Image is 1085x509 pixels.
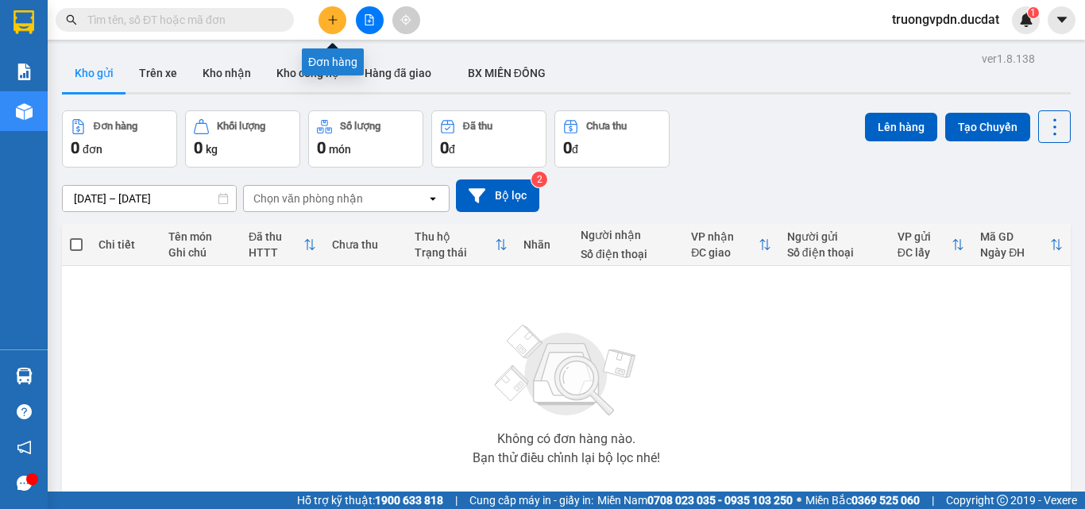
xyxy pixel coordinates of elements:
svg: open [427,192,439,205]
button: Đơn hàng0đơn [62,110,177,168]
button: aim [392,6,420,34]
img: warehouse-icon [16,103,33,120]
div: Số điện thoại [581,248,675,260]
span: | [932,492,934,509]
button: Kho gửi [62,54,126,92]
div: Số điện thoại [787,246,882,259]
img: solution-icon [16,64,33,80]
div: Đã thu [249,230,303,243]
button: Tạo Chuyến [945,113,1030,141]
span: BX MIỀN ĐÔNG [468,67,546,79]
div: Chi tiết [98,238,153,251]
button: Lên hàng [865,113,937,141]
button: Số lượng0món [308,110,423,168]
div: Chưa thu [586,121,627,132]
span: 0 [71,138,79,157]
div: Người gửi [787,230,882,243]
div: Không có đơn hàng nào. [497,433,635,445]
span: Miền Bắc [805,492,920,509]
div: Thu hộ [415,230,495,243]
div: Chưa thu [332,238,400,251]
button: Kho nhận [190,54,264,92]
div: Số lượng [340,121,380,132]
div: Đơn hàng [94,121,137,132]
span: Hỗ trợ kỹ thuật: [297,492,443,509]
img: svg+xml;base64,PHN2ZyBjbGFzcz0ibGlzdC1wbHVnX19zdmciIHhtbG5zPSJodHRwOi8vd3d3LnczLm9yZy8yMDAwL3N2Zy... [487,315,646,426]
span: 0 [317,138,326,157]
button: file-add [356,6,384,34]
th: Toggle SortBy [890,224,973,266]
span: đ [449,143,455,156]
span: notification [17,440,32,455]
button: Đã thu0đ [431,110,546,168]
sup: 1 [1028,7,1039,18]
div: VP nhận [691,230,759,243]
span: | [455,492,458,509]
span: đ [572,143,578,156]
button: Hàng đã giao [352,54,444,92]
th: Toggle SortBy [241,224,324,266]
span: đơn [83,143,102,156]
span: 1 [1030,7,1036,18]
span: 0 [194,138,203,157]
div: ver 1.8.138 [982,50,1035,67]
span: aim [400,14,411,25]
strong: 1900 633 818 [375,494,443,507]
div: Khối lượng [217,121,265,132]
div: ĐC giao [691,246,759,259]
span: message [17,476,32,491]
div: ĐC lấy [898,246,952,259]
button: Bộ lọc [456,179,539,212]
th: Toggle SortBy [683,224,779,266]
img: icon-new-feature [1019,13,1033,27]
img: logo-vxr [14,10,34,34]
span: copyright [997,495,1008,506]
button: caret-down [1048,6,1075,34]
div: Mã GD [980,230,1050,243]
div: Ghi chú [168,246,232,259]
div: VP gửi [898,230,952,243]
div: Tên món [168,230,232,243]
span: truongvpdn.ducdat [879,10,1012,29]
strong: 0369 525 060 [851,494,920,507]
div: Người nhận [581,229,675,241]
button: Khối lượng0kg [185,110,300,168]
div: HTTT [249,246,303,259]
input: Tìm tên, số ĐT hoặc mã đơn [87,11,275,29]
span: ⚪️ [797,497,801,503]
div: Trạng thái [415,246,495,259]
button: Chưa thu0đ [554,110,670,168]
span: question-circle [17,404,32,419]
input: Select a date range. [63,186,236,211]
span: kg [206,143,218,156]
span: search [66,14,77,25]
span: plus [327,14,338,25]
div: Bạn thử điều chỉnh lại bộ lọc nhé! [473,452,660,465]
span: caret-down [1055,13,1069,27]
button: Trên xe [126,54,190,92]
img: warehouse-icon [16,368,33,384]
span: Cung cấp máy in - giấy in: [469,492,593,509]
div: Chọn văn phòng nhận [253,191,363,206]
div: Ngày ĐH [980,246,1050,259]
span: file-add [364,14,375,25]
strong: 0708 023 035 - 0935 103 250 [647,494,793,507]
th: Toggle SortBy [972,224,1071,266]
sup: 2 [531,172,547,187]
span: Miền Nam [597,492,793,509]
div: Nhãn [523,238,565,251]
span: món [329,143,351,156]
button: plus [319,6,346,34]
button: Kho công nợ [264,54,352,92]
th: Toggle SortBy [407,224,515,266]
span: 0 [563,138,572,157]
div: Đã thu [463,121,492,132]
span: 0 [440,138,449,157]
